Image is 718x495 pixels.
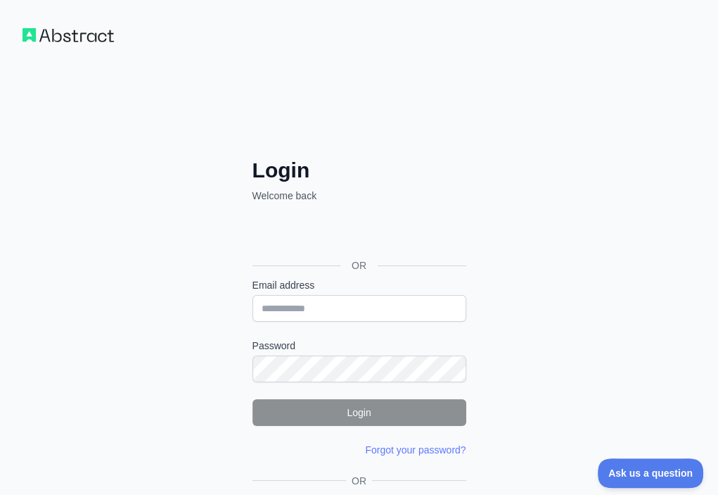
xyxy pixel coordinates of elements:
[598,458,704,488] iframe: Toggle Customer Support
[252,399,466,426] button: Login
[252,158,466,183] h2: Login
[245,218,470,249] iframe: Przycisk Zaloguj się przez Google
[252,339,466,353] label: Password
[346,474,372,488] span: OR
[365,444,466,456] a: Forgot your password?
[23,28,114,42] img: Workflow
[252,278,466,292] label: Email address
[340,258,378,272] span: OR
[252,189,466,203] p: Welcome back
